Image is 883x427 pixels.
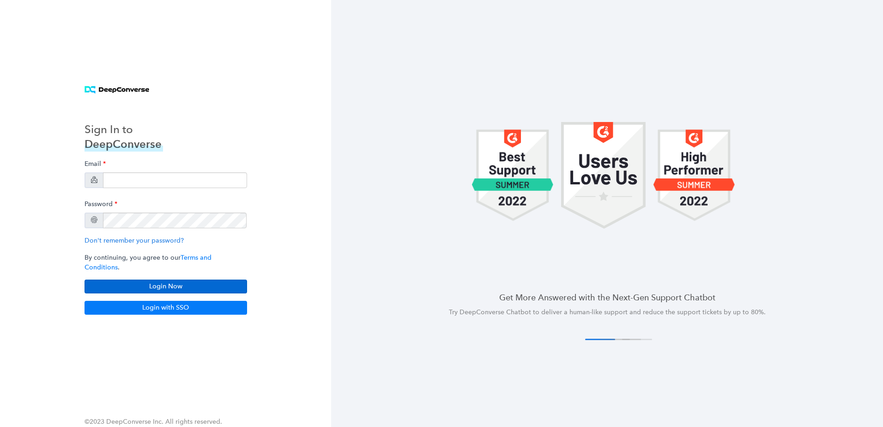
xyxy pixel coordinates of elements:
label: Email [85,155,106,172]
button: 3 [611,339,641,340]
button: 1 [585,339,615,340]
h3: Sign In to [85,122,163,137]
label: Password [85,195,117,213]
img: horizontal logo [85,86,150,94]
h3: DeepConverse [85,137,163,152]
a: Terms and Conditions [85,254,212,271]
button: Login Now [85,280,247,293]
img: carousel 1 [472,122,554,229]
img: carousel 1 [653,122,735,229]
h4: Get More Answered with the Next-Gen Support Chatbot [353,292,861,303]
span: ©2023 DeepConverse Inc. All rights reserved. [85,418,222,426]
span: Try DeepConverse Chatbot to deliver a human-like support and reduce the support tickets by up to ... [449,308,766,316]
img: carousel 1 [561,122,646,229]
p: By continuing, you agree to our . [85,253,247,272]
button: 2 [600,339,630,340]
button: 4 [622,339,652,340]
button: Login with SSO [85,301,247,315]
a: Don't remember your password? [85,237,184,244]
